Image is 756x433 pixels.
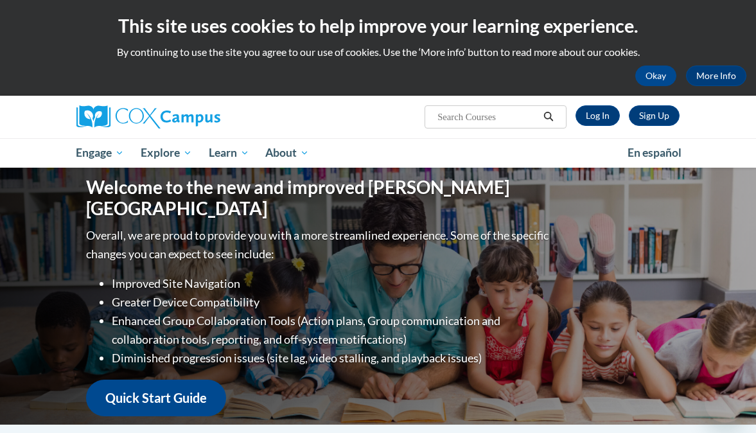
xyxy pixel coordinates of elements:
span: About [265,145,309,161]
span: Learn [209,145,249,161]
li: Enhanced Group Collaboration Tools (Action plans, Group communication and collaboration tools, re... [112,312,552,349]
li: Greater Device Compatibility [112,293,552,312]
a: Cox Campus [76,105,265,128]
span: En español [628,146,681,159]
h2: This site uses cookies to help improve your learning experience. [10,13,746,39]
a: Log In [576,105,620,126]
img: Cox Campus [76,105,220,128]
h1: Welcome to the new and improved [PERSON_NAME][GEOGRAPHIC_DATA] [86,177,552,220]
a: Engage [68,138,133,168]
a: Quick Start Guide [86,380,226,416]
a: Explore [132,138,200,168]
a: En español [619,139,690,166]
li: Improved Site Navigation [112,274,552,293]
a: Learn [200,138,258,168]
a: More Info [686,66,746,86]
a: About [257,138,317,168]
iframe: Button to launch messaging window [705,382,746,423]
button: Okay [635,66,676,86]
span: Explore [141,145,192,161]
div: Main menu [67,138,690,168]
a: Register [629,105,680,126]
span: Engage [76,145,124,161]
p: Overall, we are proud to provide you with a more streamlined experience. Some of the specific cha... [86,226,552,263]
p: By continuing to use the site you agree to our use of cookies. Use the ‘More info’ button to read... [10,45,746,59]
input: Search Courses [436,109,539,125]
li: Diminished progression issues (site lag, video stalling, and playback issues) [112,349,552,367]
button: Search [539,109,558,125]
